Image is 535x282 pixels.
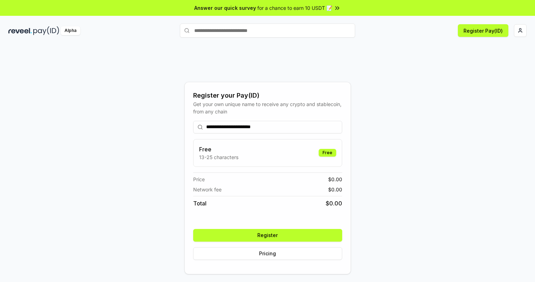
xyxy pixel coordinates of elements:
[328,186,342,193] span: $ 0.00
[61,26,80,35] div: Alpha
[193,186,222,193] span: Network fee
[199,153,238,161] p: 13-25 characters
[193,199,206,208] span: Total
[193,176,205,183] span: Price
[194,4,256,12] span: Answer our quick survey
[8,26,32,35] img: reveel_dark
[319,149,336,157] div: Free
[193,247,342,260] button: Pricing
[199,145,238,153] h3: Free
[257,4,332,12] span: for a chance to earn 10 USDT 📝
[326,199,342,208] span: $ 0.00
[193,91,342,100] div: Register your Pay(ID)
[193,229,342,242] button: Register
[328,176,342,183] span: $ 0.00
[458,24,508,37] button: Register Pay(ID)
[33,26,59,35] img: pay_id
[193,100,342,115] div: Get your own unique name to receive any crypto and stablecoin, from any chain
